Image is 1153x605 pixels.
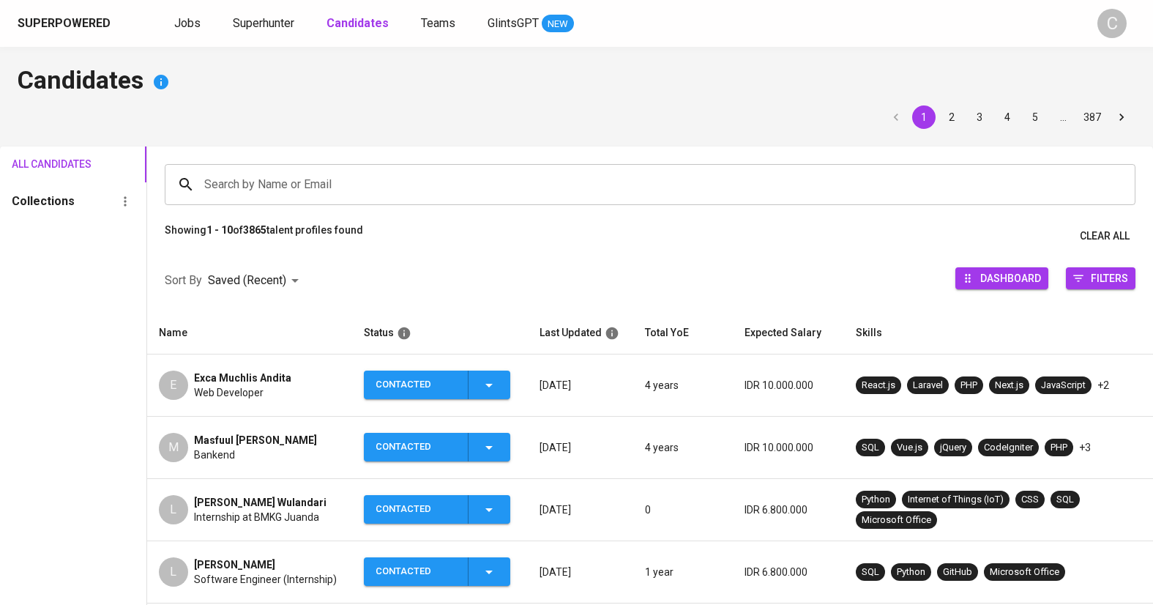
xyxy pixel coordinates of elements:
[12,191,75,212] h6: Collections
[327,15,392,33] a: Candidates
[159,371,188,400] div: E
[862,493,890,507] div: Python
[376,371,456,399] div: Contacted
[1097,9,1127,38] div: C
[364,433,510,461] button: Contacted
[194,371,291,385] span: Exca Muchlis Andita
[897,441,922,455] div: Vue.js
[194,495,327,510] span: [PERSON_NAME] Wulandari
[980,268,1041,288] span: Dashboard
[174,16,201,30] span: Jobs
[18,12,133,34] a: Superpoweredapp logo
[1056,493,1074,507] div: SQL
[745,502,832,517] p: IDR 6.800.000
[194,557,275,572] span: [PERSON_NAME]
[165,223,363,250] p: Showing of talent profiles found
[645,440,721,455] p: 4 years
[540,502,622,517] p: [DATE]
[1080,227,1130,245] span: Clear All
[364,495,510,524] button: Contacted
[159,495,188,524] div: L
[940,105,963,129] button: Go to page 2
[174,15,204,33] a: Jobs
[862,379,895,393] div: React.js
[955,267,1048,289] button: Dashboard
[862,513,931,527] div: Microsoft Office
[1051,110,1075,125] div: …
[488,15,574,33] a: GlintsGPT NEW
[12,155,70,174] span: All Candidates
[1021,493,1039,507] div: CSS
[542,17,574,31] span: NEW
[18,64,1135,100] h4: Candidates
[18,15,111,32] div: Superpowered
[633,312,733,355] th: Total YoE
[1041,379,1086,393] div: JavaScript
[960,379,977,393] div: PHP
[165,272,202,289] p: Sort By
[194,572,337,587] span: Software Engineer (Internship)
[995,379,1023,393] div: Next.js
[1051,441,1067,455] div: PHP
[540,565,622,579] p: [DATE]
[990,565,1059,579] div: Microsoft Office
[996,105,1019,129] button: Go to page 4
[194,385,264,400] span: Web Developer
[912,105,936,129] button: page 1
[194,510,319,524] span: Internship at BMKG Juanda
[745,440,832,455] p: IDR 10.000.000
[1066,267,1135,289] button: Filters
[1079,105,1105,129] button: Go to page 387
[376,433,456,461] div: Contacted
[1110,105,1133,129] button: Go to next page
[233,15,297,33] a: Superhunter
[352,312,528,355] th: Status
[862,565,879,579] div: SQL
[908,493,1004,507] div: Internet of Things (IoT)
[364,371,510,399] button: Contacted
[488,16,539,30] span: GlintsGPT
[421,16,455,30] span: Teams
[1074,223,1135,250] button: Clear All
[194,448,235,462] span: Bankend
[327,16,389,30] b: Candidates
[421,15,458,33] a: Teams
[1079,440,1091,455] p: +3
[243,224,266,236] b: 3865
[897,565,925,579] div: Python
[1091,268,1128,288] span: Filters
[645,378,721,393] p: 4 years
[364,557,510,586] button: Contacted
[376,557,456,586] div: Contacted
[208,267,304,294] div: Saved (Recent)
[318,434,330,446] img: yH5BAEAAAAALAAAAAABAAEAAAIBRAA7
[940,441,966,455] div: jQuery
[645,502,721,517] p: 0
[1097,378,1109,393] p: +2
[528,312,633,355] th: Last Updated
[733,312,844,355] th: Expected Salary
[984,441,1033,455] div: CodeIgniter
[645,565,721,579] p: 1 year
[968,105,991,129] button: Go to page 3
[159,557,188,587] div: L
[159,433,188,462] div: M
[206,224,233,236] b: 1 - 10
[233,16,294,30] span: Superhunter
[376,495,456,524] div: Contacted
[208,272,286,289] p: Saved (Recent)
[745,565,832,579] p: IDR 6.800.000
[943,565,972,579] div: GitHub
[113,12,133,34] img: app logo
[540,378,622,393] p: [DATE]
[540,440,622,455] p: [DATE]
[1023,105,1047,129] button: Go to page 5
[194,433,317,448] span: Masfuul [PERSON_NAME]
[745,378,832,393] p: IDR 10.000.000
[862,441,879,455] div: SQL
[882,105,1135,129] nav: pagination navigation
[913,379,943,393] div: Laravel
[147,312,352,355] th: Name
